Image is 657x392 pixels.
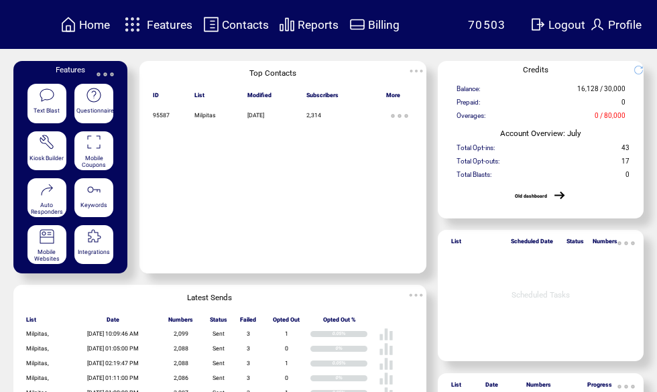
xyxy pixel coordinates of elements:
span: Milpitas, [26,375,49,381]
span: Status [210,316,227,327]
img: creidtcard.svg [349,16,365,33]
span: 2,314 [306,112,321,119]
img: poll%20-%20white.svg [379,327,394,342]
span: List [26,316,36,327]
span: 3 [247,345,250,352]
span: Contacts [222,18,269,31]
img: profile.svg [589,16,605,33]
span: List [451,238,461,249]
span: Milpitas, [26,330,49,337]
img: ellypsis.svg [406,61,426,81]
img: poll%20-%20white.svg [379,371,394,386]
span: Total Opt-outs: [457,157,499,169]
span: Sent [213,360,225,367]
span: Kiosk Builder [29,155,64,161]
span: Numbers [526,381,551,392]
span: Logout [548,18,585,31]
div: 0% [336,375,368,381]
span: Scheduled Tasks [512,290,570,300]
img: coupons.svg [86,134,102,150]
span: Modified [247,92,272,103]
span: Keywords [80,202,107,208]
img: refresh.png [634,65,650,75]
span: [DATE] 02:19:47 PM [87,360,139,367]
span: 3 [247,330,250,337]
img: tool%201.svg [39,134,55,150]
span: Sent [213,330,225,337]
a: Old dashboard [515,193,547,199]
span: 0 / 80,000 [595,112,625,123]
span: 0 [285,345,288,352]
img: questionnaire.svg [86,87,102,103]
span: Failed [240,316,256,327]
img: poll%20-%20white.svg [379,342,394,356]
div: 0% [336,346,368,352]
a: Home [58,14,112,35]
a: Profile [587,14,644,35]
a: Integrations [74,225,114,265]
span: [DATE] 10:09:46 AM [87,330,139,337]
span: 2,086 [174,375,188,381]
span: Balance: [457,85,480,96]
a: Features [119,11,194,38]
img: contacts.svg [203,16,219,33]
span: Milpitas [194,112,216,119]
div: 0.05% [333,361,368,367]
span: 0 [285,375,288,381]
span: Opted Out % [323,316,356,327]
span: 0 [621,99,625,110]
span: Date [485,381,498,392]
span: Text Blast [34,107,60,114]
span: Prepaid: [457,99,480,110]
span: 3 [247,375,250,381]
a: Mobile Coupons [74,131,114,171]
span: Mobile Websites [34,249,60,262]
span: 0 [625,171,630,182]
span: Progress [587,381,612,392]
span: Scheduled Date [511,238,553,249]
img: ellypsis.svg [406,285,426,306]
img: auto-responders.svg [39,182,55,198]
span: List [194,92,204,103]
img: ellypsis.svg [92,61,119,88]
img: text-blast.svg [39,87,55,103]
span: More [386,92,400,103]
span: Numbers [593,238,617,249]
img: exit.svg [530,16,546,33]
span: Home [79,18,110,31]
span: Account Overview: July [500,129,581,138]
a: Mobile Websites [27,225,67,265]
span: [DATE] [247,112,264,119]
span: Latest Sends [187,293,232,302]
span: Mobile Coupons [82,155,106,168]
span: Top Contacts [249,68,296,78]
img: home.svg [60,16,76,33]
span: ID [153,92,159,103]
a: Kiosk Builder [27,131,67,171]
a: Keywords [74,178,114,218]
div: 0.05% [333,331,368,337]
a: Text Blast [27,84,67,123]
span: 3 [247,360,250,367]
span: Milpitas, [26,360,49,367]
span: Credits [523,65,548,74]
img: integrations.svg [86,228,102,245]
img: features.svg [121,13,144,36]
a: Contacts [201,14,271,35]
a: Questionnaire [74,84,114,123]
span: 1 [285,330,288,337]
span: 17 [621,157,630,169]
img: mobile-websites.svg [39,228,55,245]
span: Billing [368,18,400,31]
a: Billing [347,14,402,35]
span: 43 [621,144,630,155]
span: 16,128 / 30,000 [577,85,625,96]
span: Total Blasts: [457,171,491,182]
span: Integrations [78,249,110,255]
span: 95587 [153,112,170,119]
span: Sent [213,375,225,381]
span: Features [147,18,192,31]
span: 1 [285,360,288,367]
span: Sent [213,345,225,352]
img: keywords.svg [86,182,102,198]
